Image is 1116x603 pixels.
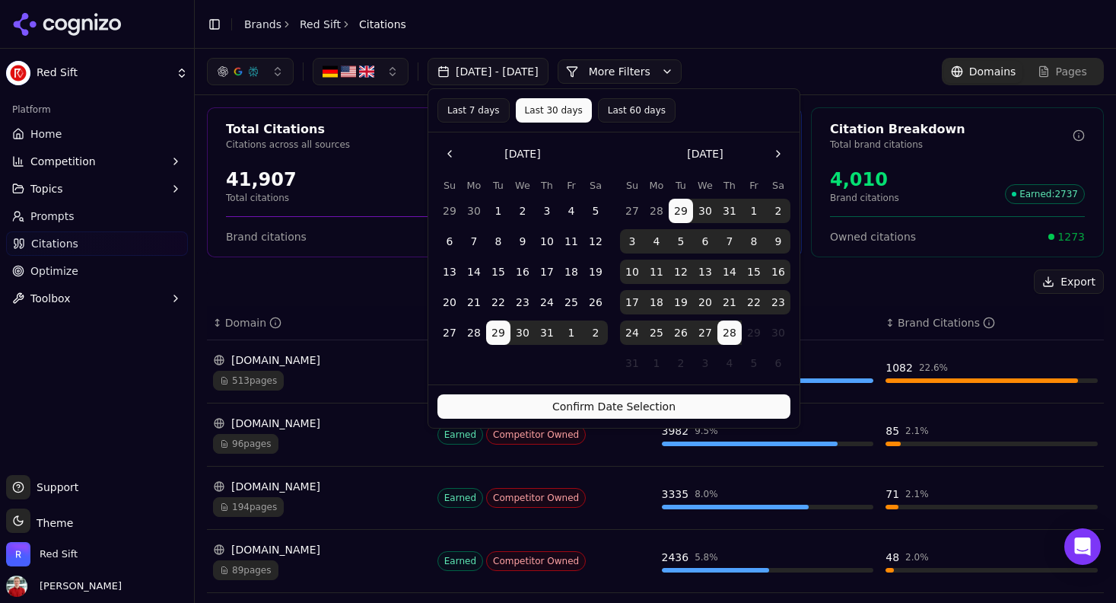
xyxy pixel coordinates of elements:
button: Monday, July 14th, 2025 [462,260,486,284]
div: 2.0 % [905,551,929,563]
span: Competitor Owned [486,551,586,571]
button: Saturday, August 16th, 2025, selected [766,260,790,284]
div: 2.1 % [905,425,929,437]
button: Open user button [6,576,122,597]
div: 22.6 % [919,362,948,374]
button: Monday, August 11th, 2025, selected [644,260,669,284]
div: ↕Brand Citations [885,315,1098,330]
button: Saturday, July 12th, 2025 [583,229,608,254]
th: Wednesday [693,178,717,193]
div: 71 [885,487,899,502]
button: Thursday, July 17th, 2025 [535,260,559,284]
span: 513 pages [213,371,284,391]
button: Saturday, August 2nd, 2025, selected [583,321,608,345]
th: Wednesday [510,178,535,193]
span: Owned citations [830,229,916,244]
button: Confirm Date Selection [437,394,790,419]
button: Sunday, June 29th, 2025 [437,199,462,223]
button: Thursday, July 3rd, 2025 [535,199,559,223]
img: GB [359,64,374,79]
button: Monday, July 21st, 2025 [462,290,486,314]
div: 9.5 % [695,425,718,437]
div: [DOMAIN_NAME] [213,542,425,557]
span: Support [30,480,78,495]
span: Red Sift [37,66,170,80]
button: Competition [6,149,188,174]
th: Monday [462,178,486,193]
span: Domains [969,64,1016,79]
span: Competitor Owned [486,488,586,508]
div: 4,010 [830,167,899,192]
div: [DOMAIN_NAME] [213,353,425,368]
button: Today, Thursday, August 28th, 2025, selected [717,321,742,345]
button: Friday, August 1st, 2025, selected [559,321,583,345]
a: Home [6,122,188,146]
button: Thursday, August 14th, 2025, selected [717,260,742,284]
div: [DOMAIN_NAME] [213,416,425,431]
div: Citation Breakdown [830,120,1073,139]
button: Sunday, August 17th, 2025, selected [620,290,644,314]
div: 41,907 [226,167,297,192]
p: Brand citations [830,192,899,204]
span: Optimize [30,263,78,279]
span: Earned [437,425,483,445]
button: Monday, August 18th, 2025, selected [644,290,669,314]
p: Total citations [226,192,297,204]
span: 89 pages [213,560,278,580]
a: Citations [6,231,188,256]
button: Topics [6,177,188,201]
button: Sunday, July 6th, 2025 [437,229,462,254]
span: Competitor Owned [486,425,586,445]
button: Tuesday, August 19th, 2025, selected [669,290,693,314]
button: Wednesday, July 30th, 2025, selected [510,321,535,345]
span: Topics [30,181,63,196]
button: Tuesday, July 29th, 2025, selected [486,321,510,345]
button: Friday, July 18th, 2025 [559,260,583,284]
button: Thursday, August 7th, 2025, selected [717,229,742,254]
button: Wednesday, August 27th, 2025, selected [693,321,717,345]
button: Wednesday, July 9th, 2025 [510,229,535,254]
button: Sunday, August 10th, 2025, selected [620,260,644,284]
button: Sunday, July 20th, 2025 [437,290,462,314]
button: Friday, August 15th, 2025, selected [742,260,766,284]
img: Red Sift [6,542,30,566]
img: US [341,64,356,79]
button: Tuesday, August 26th, 2025, selected [669,321,693,345]
button: Wednesday, July 2nd, 2025 [510,199,535,223]
button: Thursday, July 24th, 2025 [535,290,559,314]
button: [DATE] - [DATE] [428,58,548,85]
th: Sunday [620,178,644,193]
div: 1082 [885,360,913,375]
button: Saturday, July 19th, 2025 [583,260,608,284]
span: 194 pages [213,497,284,517]
span: Prompts [30,209,75,224]
div: 48 [885,550,899,565]
p: Citations across all sources [226,139,469,151]
span: [PERSON_NAME] [33,579,122,593]
div: Platform [6,97,188,122]
button: Wednesday, August 13th, 2025, selected [693,260,717,284]
span: Theme [30,517,73,529]
th: Saturday [583,178,608,193]
button: Sunday, July 13th, 2025 [437,260,462,284]
div: 2.1 % [905,488,929,500]
th: Thursday [535,178,559,193]
th: Tuesday [486,178,510,193]
button: Saturday, August 9th, 2025, selected [766,229,790,254]
button: More Filters [558,59,682,84]
button: Tuesday, July 8th, 2025 [486,229,510,254]
button: Sunday, July 27th, 2025 [620,199,644,223]
span: 96 pages [213,434,278,454]
span: Competition [30,154,96,169]
img: Red Sift [6,61,30,85]
div: Brand Citations [898,315,995,330]
button: Last 60 days [598,98,676,123]
div: Total Citations [226,120,469,139]
button: Saturday, July 5th, 2025 [583,199,608,223]
button: Thursday, August 21st, 2025, selected [717,290,742,314]
button: Wednesday, August 20th, 2025, selected [693,290,717,314]
div: 3982 [662,423,689,439]
button: Open organization switcher [6,542,78,566]
button: Sunday, July 27th, 2025 [437,321,462,345]
span: Earned : 2737 [1005,184,1085,204]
